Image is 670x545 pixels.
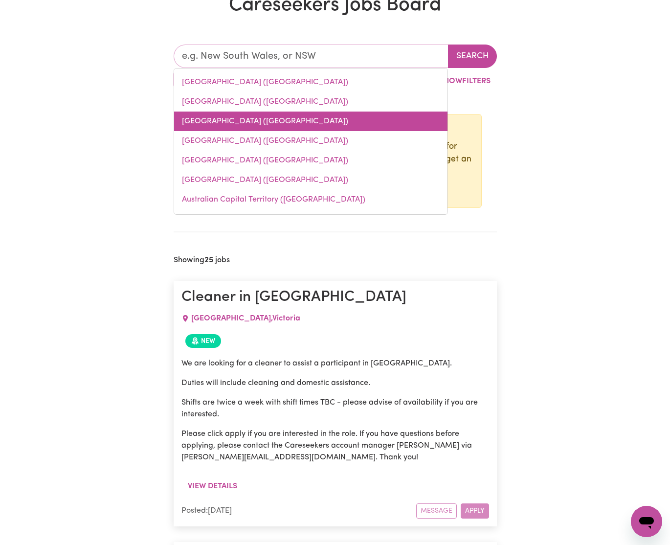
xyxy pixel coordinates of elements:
[421,72,497,91] button: ShowFilters
[174,92,447,112] a: Western Australia (WA)
[181,428,489,463] p: Please click apply if you are interested in the role. If you have questions before applying, plea...
[204,256,213,264] b: 25
[631,506,662,537] iframe: Button to launch messaging window, conversation in progress
[181,397,489,420] p: Shifts are twice a week with shift times TBC - please advise of availability if you are interested.
[181,289,489,306] h1: Cleaner in [GEOGRAPHIC_DATA]
[174,131,447,151] a: Queensland (QLD)
[174,45,448,68] input: e.g. New South Wales, or NSW
[174,151,447,170] a: South Australia (SA)
[181,377,489,389] p: Duties will include cleaning and domestic assistance.
[174,190,447,209] a: Australian Capital Territory (ACT)
[174,170,447,190] a: Northern Territory (NT)
[174,209,447,229] a: Tasmania (TAS)
[191,315,300,322] span: [GEOGRAPHIC_DATA] , Victoria
[448,45,497,68] button: Search
[174,256,230,265] h2: Showing jobs
[181,358,489,369] p: We are looking for a cleaner to assist a participant in [GEOGRAPHIC_DATA].
[185,334,221,348] span: Job posted within the last 30 days
[174,112,447,131] a: Victoria (VIC)
[181,505,416,517] div: Posted: [DATE]
[181,477,244,496] button: View details
[439,77,462,85] span: Show
[174,68,448,215] div: menu-options
[174,72,447,92] a: New South Wales (NSW)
